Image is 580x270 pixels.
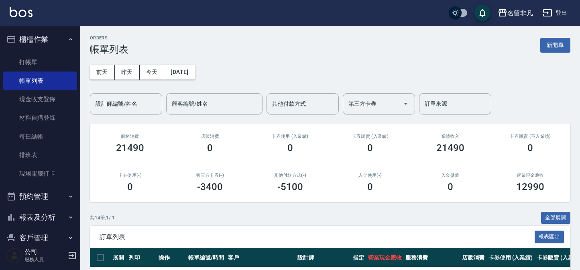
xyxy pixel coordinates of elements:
th: 卡券使用 (入業績) [486,248,535,267]
button: Open [399,97,412,110]
h2: 卡券使用 (入業績) [260,134,321,139]
h3: 服務消費 [100,134,161,139]
a: 打帳單 [3,53,77,72]
h2: 業績收入 [420,134,481,139]
h2: 入金儲值 [420,173,481,178]
th: 設計師 [295,248,351,267]
button: save [474,5,490,21]
button: 新開單 [540,38,570,53]
a: 新開單 [540,41,570,49]
p: 共 14 筆, 1 / 1 [90,214,115,221]
h3: 21490 [436,142,464,153]
h2: 店販消費 [180,134,241,139]
a: 帳單列表 [3,72,77,90]
span: 訂單列表 [100,233,535,241]
h2: 其他付款方式(-) [260,173,321,178]
th: 操作 [157,248,186,267]
h2: ORDERS [90,35,128,41]
h3: 12990 [516,181,544,192]
img: Logo [10,7,33,17]
h3: 0 [367,142,373,153]
h3: 0 [127,181,133,192]
h2: 卡券販賣 (不入業績) [500,134,561,139]
button: 報表匯出 [535,231,564,243]
a: 報表匯出 [535,233,564,240]
th: 列印 [127,248,157,267]
button: 今天 [140,65,165,80]
a: 排班表 [3,146,77,164]
a: 材料自購登錄 [3,108,77,127]
button: 登出 [539,6,570,20]
h3: 21490 [116,142,144,153]
h2: 第三方卡券(-) [180,173,241,178]
h3: 帳單列表 [90,44,128,55]
h3: 0 [367,181,373,192]
button: 客戶管理 [3,227,77,248]
a: 現場電腦打卡 [3,164,77,183]
h3: 0 [287,142,293,153]
button: 預約管理 [3,186,77,207]
th: 客戶 [226,248,295,267]
h2: 卡券使用(-) [100,173,161,178]
p: 服務人員 [24,256,65,263]
h2: 卡券販賣 (入業績) [340,134,401,139]
a: 現金收支登錄 [3,90,77,108]
button: 報表及分析 [3,207,77,228]
th: 營業現金應收 [366,248,404,267]
th: 店販消費 [460,248,486,267]
button: [DATE] [164,65,195,80]
h3: -5100 [277,181,303,192]
h3: 0 [207,142,213,153]
button: 昨天 [115,65,140,80]
h3: 0 [527,142,533,153]
h3: -3400 [197,181,223,192]
th: 帳單編號/時間 [186,248,226,267]
button: 名留非凡 [495,5,536,21]
img: Person [6,247,22,264]
button: 櫃檯作業 [3,29,77,50]
th: 服務消費 [403,248,460,267]
a: 每日結帳 [3,127,77,146]
div: 名留非凡 [507,8,533,18]
button: 前天 [90,65,115,80]
h2: 營業現金應收 [500,173,561,178]
h5: 公司 [24,248,65,256]
h3: 0 [448,181,453,192]
th: 指定 [351,248,366,267]
th: 展開 [111,248,127,267]
h2: 入金使用(-) [340,173,401,178]
button: 全部展開 [541,212,571,224]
